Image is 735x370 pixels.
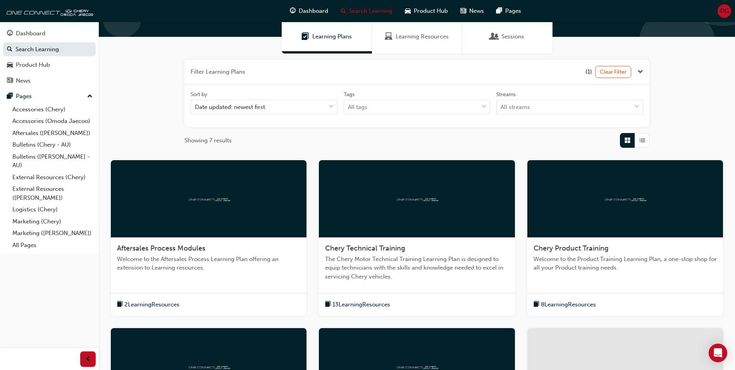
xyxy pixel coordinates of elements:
[312,32,352,41] span: Learning Plans
[111,160,306,316] a: oneconnectAftersales Process ModulesWelcome to the Aftersales Process Learning Plan offering an e...
[460,6,466,16] span: news-icon
[349,7,392,16] span: Search Learning
[385,32,392,41] span: Learning Resources
[396,195,438,202] img: oneconnect
[299,7,328,16] span: Dashboard
[541,300,596,309] span: 8 Learning Resources
[332,300,390,309] span: 13 Learning Resources
[637,67,643,76] button: Close the filter
[595,66,632,78] button: Clear Filter
[334,3,399,19] a: search-iconSearch Learning
[496,6,502,16] span: pages-icon
[501,103,530,112] div: All streams
[191,91,207,99] div: Sort by
[9,104,96,116] a: Accessories (Chery)
[282,20,372,54] a: Learning PlansLearning Plans
[3,25,96,89] button: DashboardSearch LearningProduct HubNews
[124,300,179,309] span: 2 Learning Resources
[481,102,487,112] span: down-icon
[720,7,729,16] span: DG
[188,195,230,202] img: oneconnect
[414,7,448,16] span: Product Hub
[454,3,490,19] a: news-iconNews
[625,136,630,145] span: Grid
[9,216,96,228] a: Marketing (Chery)
[462,20,553,54] a: SessionsSessions
[634,102,640,112] span: down-icon
[490,3,527,19] a: pages-iconPages
[372,20,462,54] a: Learning ResourcesLearning Resources
[396,32,449,41] span: Learning Resources
[9,127,96,139] a: Aftersales ([PERSON_NAME])
[195,103,265,112] div: Date updated: newest first
[9,227,96,239] a: Marketing ([PERSON_NAME])
[7,78,13,85] span: news-icon
[16,29,45,38] div: Dashboard
[604,195,646,202] img: oneconnect
[9,183,96,204] a: External Resources ([PERSON_NAME])
[117,244,205,252] span: Aftersales Process Modules
[3,89,96,104] button: Pages
[9,151,96,171] a: Bulletins ([PERSON_NAME] - AU)
[7,93,13,100] span: pages-icon
[4,3,93,19] img: oneconnect
[709,344,727,362] div: Open Intercom Messenger
[9,204,96,216] a: Logistics (Chery)
[9,171,96,183] a: External Resources (Chery)
[9,139,96,151] a: Bulletins (Chery - AU)
[329,102,334,112] span: down-icon
[325,300,390,309] button: book-icon13LearningResources
[117,300,123,309] span: book-icon
[3,58,96,72] a: Product Hub
[16,92,32,101] div: Pages
[7,30,13,37] span: guage-icon
[534,244,609,252] span: Chery Product Training
[301,32,309,41] span: Learning Plans
[87,92,93,102] span: up-icon
[534,255,717,272] span: Welcome to the Product Training Learning Plan, a one-stop shop for all your Product training needs.
[718,4,731,18] button: DG
[9,115,96,127] a: Accessories (Omoda Jaecoo)
[16,61,50,69] div: Product Hub
[469,7,484,16] span: News
[284,3,334,19] a: guage-iconDashboard
[188,363,230,370] img: oneconnect
[491,32,498,41] span: Sessions
[639,136,645,145] span: List
[16,76,31,85] div: News
[117,300,179,309] button: book-icon2LearningResources
[527,160,723,316] a: oneconnectChery Product TrainingWelcome to the Product Training Learning Plan, a one-stop shop fo...
[534,300,539,309] span: book-icon
[405,6,411,16] span: car-icon
[501,32,524,41] span: Sessions
[344,91,491,115] label: tagOptions
[344,91,355,99] div: Tags
[496,91,516,99] div: Streams
[396,363,438,370] img: oneconnect
[534,300,596,309] button: book-icon8LearningResources
[3,74,96,88] a: News
[3,26,96,41] a: Dashboard
[325,244,405,252] span: Chery Technical Training
[348,103,367,112] div: All tags
[7,62,13,69] span: car-icon
[290,6,296,16] span: guage-icon
[341,6,346,16] span: search-icon
[505,7,521,16] span: Pages
[3,42,96,57] a: Search Learning
[319,160,515,316] a: oneconnectChery Technical TrainingThe Chery Motor Technical Training Learning Plan is designed to...
[399,3,454,19] a: car-iconProduct Hub
[325,255,508,281] span: The Chery Motor Technical Training Learning Plan is designed to equip technicians with the skills...
[85,354,91,364] span: prev-icon
[325,300,331,309] span: book-icon
[9,239,96,251] a: All Pages
[184,136,232,145] span: Showing 7 results
[117,255,300,272] span: Welcome to the Aftersales Process Learning Plan offering an extension to Learning resources.
[7,46,12,53] span: search-icon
